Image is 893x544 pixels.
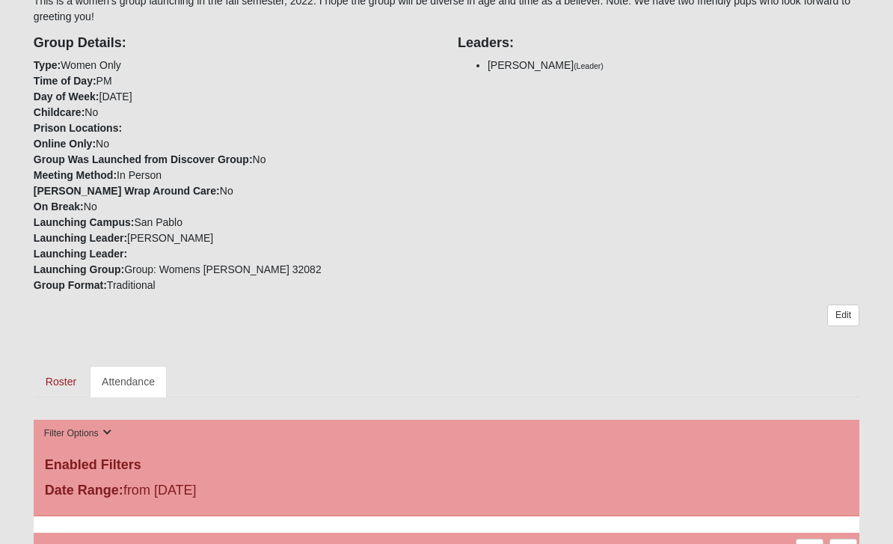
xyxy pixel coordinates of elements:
strong: Group Was Launched from Discover Group: [34,154,253,166]
strong: Launching Group: [34,264,124,276]
strong: [PERSON_NAME] Wrap Around Care: [34,186,220,198]
div: Women Only PM [DATE] No No No In Person No No San Pablo [PERSON_NAME] Group: Womens [PERSON_NAME]... [22,25,446,294]
button: Filter Options [40,427,117,442]
strong: Meeting Method: [34,170,117,182]
h4: Enabled Filters [45,458,848,474]
h4: Leaders: [458,36,859,52]
strong: Launching Leader: [34,233,127,245]
a: Roster [34,367,88,398]
strong: Day of Week: [34,91,99,103]
a: Attendance [90,367,167,398]
li: [PERSON_NAME] [488,58,859,74]
strong: Launching Leader: [34,248,127,260]
small: (Leader) [574,62,604,71]
strong: Online Only: [34,138,96,150]
h4: Group Details: [34,36,435,52]
strong: Group Format: [34,280,107,292]
a: Edit [827,305,859,327]
label: Date Range: [45,481,123,501]
strong: Type: [34,60,61,72]
strong: Launching Campus: [34,217,135,229]
div: from [DATE] [34,481,309,505]
strong: Time of Day: [34,76,96,88]
strong: Childcare: [34,107,85,119]
strong: On Break: [34,201,84,213]
strong: Prison Locations: [34,123,122,135]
